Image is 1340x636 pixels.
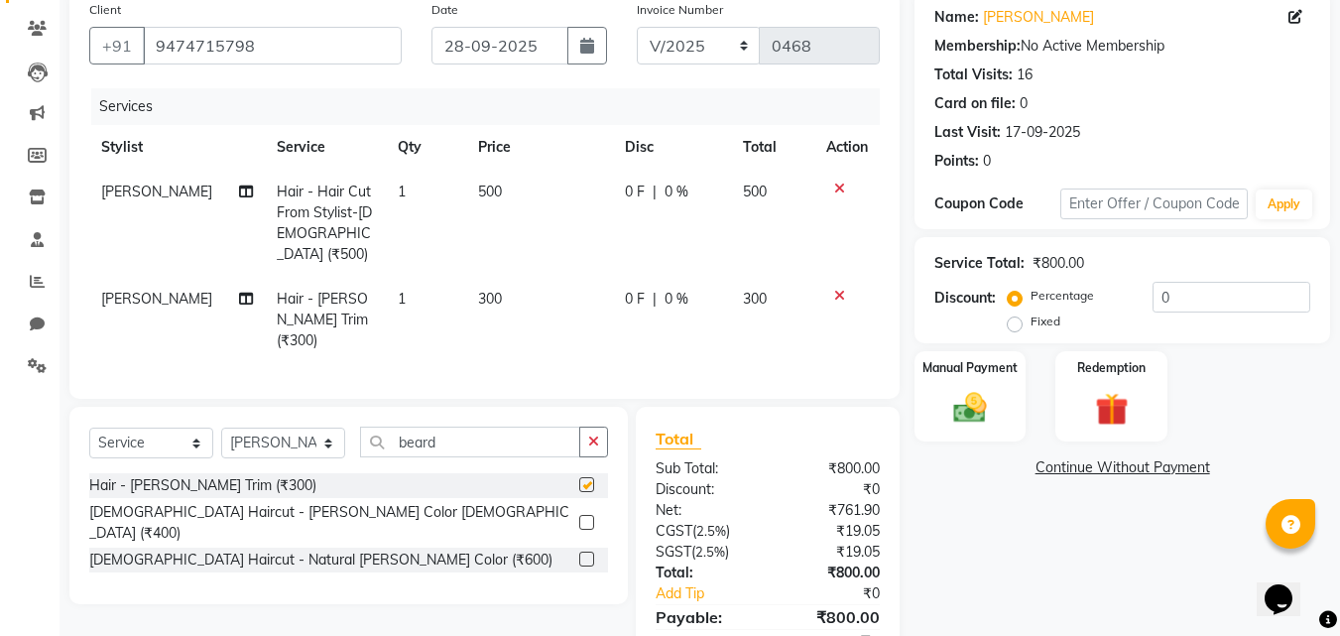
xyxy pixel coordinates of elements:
[143,27,402,64] input: Search by Name/Mobile/Email/Code
[360,427,580,457] input: Search or Scan
[743,290,767,308] span: 300
[934,253,1025,274] div: Service Total:
[934,36,1021,57] div: Membership:
[386,125,466,170] th: Qty
[768,458,895,479] div: ₹800.00
[814,125,880,170] th: Action
[277,183,372,263] span: Hair - Hair Cut From Stylist-[DEMOGRAPHIC_DATA] (₹500)
[934,36,1310,57] div: No Active Membership
[665,289,688,310] span: 0 %
[431,1,458,19] label: Date
[665,182,688,202] span: 0 %
[89,27,145,64] button: +91
[1033,253,1084,274] div: ₹800.00
[265,125,386,170] th: Service
[768,605,895,629] div: ₹800.00
[1256,190,1312,219] button: Apply
[934,93,1016,114] div: Card on file:
[918,457,1326,478] a: Continue Without Payment
[768,479,895,500] div: ₹0
[656,429,701,449] span: Total
[641,458,768,479] div: Sub Total:
[637,1,723,19] label: Invoice Number
[922,359,1018,377] label: Manual Payment
[466,125,613,170] th: Price
[89,125,265,170] th: Stylist
[101,290,212,308] span: [PERSON_NAME]
[89,1,121,19] label: Client
[656,522,692,540] span: CGST
[641,605,768,629] div: Payable:
[89,475,316,496] div: Hair - [PERSON_NAME] Trim (₹300)
[1077,359,1146,377] label: Redemption
[641,500,768,521] div: Net:
[934,64,1013,85] div: Total Visits:
[277,290,368,349] span: Hair - [PERSON_NAME] Trim (₹300)
[695,544,725,560] span: 2.5%
[934,122,1001,143] div: Last Visit:
[934,193,1059,214] div: Coupon Code
[790,583,896,604] div: ₹0
[625,289,645,310] span: 0 F
[641,563,768,583] div: Total:
[983,7,1094,28] a: [PERSON_NAME]
[625,182,645,202] span: 0 F
[934,288,996,309] div: Discount:
[1031,287,1094,305] label: Percentage
[1085,389,1139,430] img: _gift.svg
[641,479,768,500] div: Discount:
[1257,557,1320,616] iframe: chat widget
[91,88,895,125] div: Services
[768,542,895,563] div: ₹19.05
[983,151,991,172] div: 0
[641,521,768,542] div: ( )
[768,563,895,583] div: ₹800.00
[89,502,571,544] div: [DEMOGRAPHIC_DATA] Haircut - [PERSON_NAME] Color [DEMOGRAPHIC_DATA] (₹400)
[653,289,657,310] span: |
[478,183,502,200] span: 500
[398,290,406,308] span: 1
[653,182,657,202] span: |
[934,7,979,28] div: Name:
[768,521,895,542] div: ₹19.05
[743,183,767,200] span: 500
[656,543,691,561] span: SGST
[768,500,895,521] div: ₹761.90
[1017,64,1033,85] div: 16
[101,183,212,200] span: [PERSON_NAME]
[731,125,815,170] th: Total
[934,151,979,172] div: Points:
[89,550,552,571] div: [DEMOGRAPHIC_DATA] Haircut - Natural [PERSON_NAME] Color (₹600)
[478,290,502,308] span: 300
[641,583,789,604] a: Add Tip
[1060,189,1248,219] input: Enter Offer / Coupon Code
[613,125,731,170] th: Disc
[641,542,768,563] div: ( )
[1031,313,1060,330] label: Fixed
[943,389,997,427] img: _cash.svg
[398,183,406,200] span: 1
[1005,122,1080,143] div: 17-09-2025
[696,523,726,539] span: 2.5%
[1020,93,1028,114] div: 0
